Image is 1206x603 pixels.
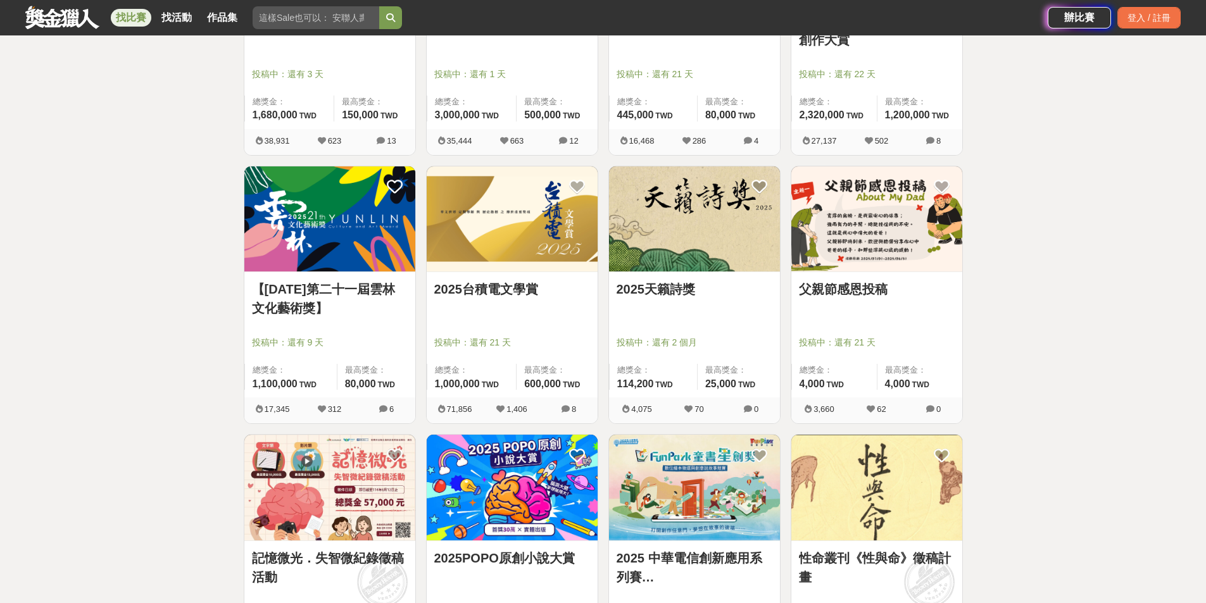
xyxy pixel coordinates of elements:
[705,96,772,108] span: 最高獎金：
[244,166,415,272] img: Cover Image
[252,336,408,349] span: 投稿中：還有 9 天
[265,136,290,146] span: 38,931
[380,111,398,120] span: TWD
[877,404,886,414] span: 62
[799,336,955,349] span: 投稿中：還有 21 天
[156,9,197,27] a: 找活動
[342,96,407,108] span: 最高獎金：
[435,96,509,108] span: 總獎金：
[609,435,780,540] img: Cover Image
[387,136,396,146] span: 13
[435,378,480,389] span: 1,000,000
[572,404,576,414] span: 8
[111,9,151,27] a: 找比賽
[705,109,736,120] span: 80,000
[791,435,962,540] img: Cover Image
[912,380,929,389] span: TWD
[427,166,598,273] a: Cover Image
[631,404,652,414] span: 4,075
[617,364,689,376] span: 總獎金：
[738,380,755,389] span: TWD
[629,136,655,146] span: 16,468
[328,136,342,146] span: 623
[389,404,394,414] span: 6
[434,336,590,349] span: 投稿中：還有 21 天
[427,166,598,272] img: Cover Image
[342,109,379,120] span: 150,000
[738,111,755,120] span: TWD
[609,166,780,272] img: Cover Image
[299,380,317,389] span: TWD
[252,280,408,318] a: 【[DATE]第二十一屆雲林文化藝術獎】
[705,364,772,376] span: 最高獎金：
[244,166,415,273] a: Cover Image
[252,68,408,81] span: 投稿中：還有 3 天
[510,136,524,146] span: 663
[345,378,376,389] span: 80,000
[202,9,242,27] a: 作品集
[800,96,869,108] span: 總獎金：
[563,111,580,120] span: TWD
[936,404,941,414] span: 0
[655,111,672,120] span: TWD
[800,364,869,376] span: 總獎金：
[617,109,654,120] span: 445,000
[812,136,837,146] span: 27,137
[435,364,509,376] span: 總獎金：
[885,378,910,389] span: 4,000
[936,136,941,146] span: 8
[791,435,962,541] a: Cover Image
[434,549,590,568] a: 2025POPO原創小說大賞
[328,404,342,414] span: 312
[617,378,654,389] span: 114,200
[244,435,415,540] img: Cover Image
[800,109,845,120] span: 2,320,000
[434,68,590,81] span: 投稿中：還有 1 天
[609,435,780,541] a: Cover Image
[813,404,834,414] span: 3,660
[253,96,327,108] span: 總獎金：
[252,549,408,587] a: 記憶微光．失智微紀錄徵稿活動
[434,280,590,299] a: 2025台積電文學賞
[617,68,772,81] span: 投稿中：還有 21 天
[253,6,379,29] input: 這樣Sale也可以： 安聯人壽創意銷售法募集
[791,166,962,272] img: Cover Image
[345,364,408,376] span: 最高獎金：
[563,380,580,389] span: TWD
[617,280,772,299] a: 2025天籟詩獎
[482,111,499,120] span: TWD
[617,336,772,349] span: 投稿中：還有 2 個月
[655,380,672,389] span: TWD
[799,280,955,299] a: 父親節感恩投稿
[875,136,889,146] span: 502
[799,549,955,587] a: 性命叢刊《性與命》徵稿計畫
[846,111,864,120] span: TWD
[253,109,298,120] span: 1,680,000
[253,364,329,376] span: 總獎金：
[253,378,298,389] span: 1,100,000
[447,136,472,146] span: 35,444
[617,96,689,108] span: 總獎金：
[754,404,758,414] span: 0
[932,111,949,120] span: TWD
[265,404,290,414] span: 17,345
[799,68,955,81] span: 投稿中：還有 22 天
[506,404,527,414] span: 1,406
[524,364,589,376] span: 最高獎金：
[447,404,472,414] span: 71,856
[885,109,930,120] span: 1,200,000
[885,364,955,376] span: 最高獎金：
[427,435,598,541] a: Cover Image
[791,166,962,273] a: Cover Image
[885,96,955,108] span: 最高獎金：
[524,96,589,108] span: 最高獎金：
[1048,7,1111,28] a: 辦比賽
[524,378,561,389] span: 600,000
[705,378,736,389] span: 25,000
[378,380,395,389] span: TWD
[827,380,844,389] span: TWD
[609,166,780,273] a: Cover Image
[800,378,825,389] span: 4,000
[1117,7,1181,28] div: 登入 / 註冊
